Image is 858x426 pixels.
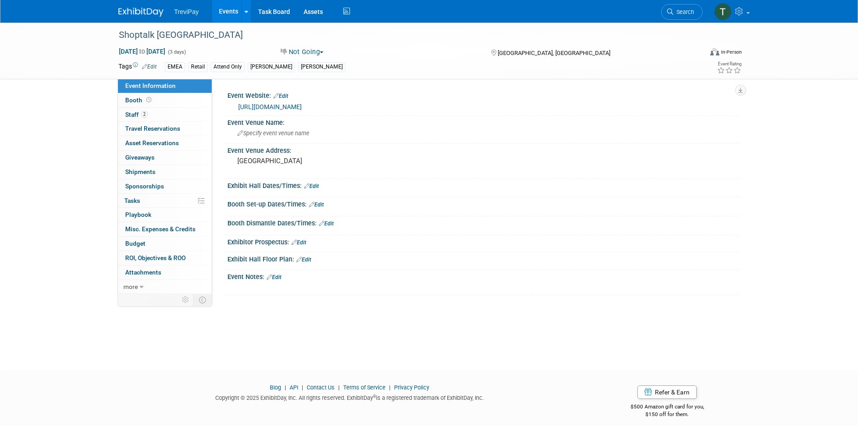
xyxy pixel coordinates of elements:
[714,3,731,20] img: Tara DePaepe
[142,64,157,70] a: Edit
[118,208,212,222] a: Playbook
[118,194,212,208] a: Tasks
[237,157,431,165] pre: [GEOGRAPHIC_DATA]
[270,384,281,391] a: Blog
[290,384,298,391] a: API
[336,384,342,391] span: |
[307,384,335,391] a: Contact Us
[125,183,164,190] span: Sponsorships
[211,62,245,72] div: Attend Only
[123,283,138,290] span: more
[178,294,194,306] td: Personalize Event Tab Strip
[118,222,212,236] a: Misc. Expenses & Credits
[343,384,386,391] a: Terms of Service
[227,116,740,127] div: Event Venue Name:
[291,239,306,246] a: Edit
[227,270,740,282] div: Event Notes:
[394,384,429,391] a: Privacy Policy
[141,111,148,118] span: 2
[238,103,302,110] a: [URL][DOMAIN_NAME]
[118,122,212,136] a: Travel Reservations
[167,49,186,55] span: (3 days)
[125,211,151,218] span: Playbook
[300,384,305,391] span: |
[227,252,740,264] div: Exhibit Hall Floor Plan:
[125,225,195,233] span: Misc. Expenses & Credits
[661,4,703,20] a: Search
[118,392,581,402] div: Copyright © 2025 ExhibitDay, Inc. All rights reserved. ExhibitDay is a registered trademark of Ex...
[118,251,212,265] a: ROI, Objectives & ROO
[118,179,212,193] a: Sponsorships
[118,237,212,251] a: Budget
[193,294,212,306] td: Toggle Event Tabs
[118,79,212,93] a: Event Information
[125,168,155,175] span: Shipments
[227,235,740,247] div: Exhibitor Prospectus:
[118,62,157,72] td: Tags
[227,216,740,228] div: Booth Dismantle Dates/Times:
[138,48,146,55] span: to
[174,8,199,15] span: TreviPay
[309,202,324,208] a: Edit
[637,385,697,399] a: Refer & Earn
[118,108,212,122] a: Staff2
[125,254,186,261] span: ROI, Objectives & ROO
[296,257,311,263] a: Edit
[125,139,179,147] span: Asset Reservations
[717,62,741,66] div: Event Rating
[118,266,212,279] a: Attachments
[165,62,185,72] div: EMEA
[267,274,281,280] a: Edit
[373,394,376,399] sup: ®
[188,62,208,72] div: Retail
[125,154,154,161] span: Giveaways
[319,220,334,227] a: Edit
[248,62,295,72] div: [PERSON_NAME]
[145,96,153,103] span: Booth not reserved yet
[118,47,166,55] span: [DATE] [DATE]
[237,130,309,137] span: Specify event venue name
[116,27,689,43] div: Shoptalk [GEOGRAPHIC_DATA]
[118,93,212,107] a: Booth
[118,136,212,150] a: Asset Reservations
[227,89,740,101] div: Event Website:
[227,197,740,209] div: Booth Set-up Dates/Times:
[125,125,180,132] span: Travel Reservations
[721,49,742,55] div: In-Person
[118,8,163,17] img: ExhibitDay
[118,165,212,179] a: Shipments
[118,280,212,294] a: more
[498,50,610,56] span: [GEOGRAPHIC_DATA], [GEOGRAPHIC_DATA]
[125,269,161,276] span: Attachments
[595,397,740,418] div: $500 Amazon gift card for you,
[282,384,288,391] span: |
[273,93,288,99] a: Edit
[673,9,694,15] span: Search
[595,411,740,418] div: $150 off for them.
[124,197,140,204] span: Tasks
[387,384,393,391] span: |
[125,96,153,104] span: Booth
[125,111,148,118] span: Staff
[227,179,740,191] div: Exhibit Hall Dates/Times:
[118,151,212,165] a: Giveaways
[298,62,345,72] div: [PERSON_NAME]
[125,82,176,89] span: Event Information
[710,48,719,55] img: Format-Inperson.png
[125,240,145,247] span: Budget
[227,144,740,155] div: Event Venue Address:
[649,47,742,60] div: Event Format
[277,47,327,57] button: Not Going
[304,183,319,189] a: Edit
